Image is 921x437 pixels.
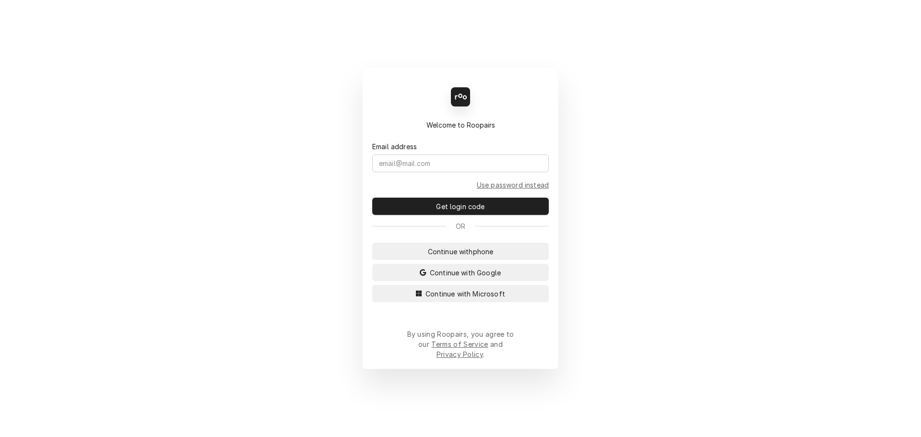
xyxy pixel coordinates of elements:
a: Privacy Policy [437,350,483,358]
span: Continue with Google [428,268,503,278]
div: Welcome to Roopairs [372,120,549,130]
input: email@mail.com [372,154,549,172]
span: Continue with Microsoft [424,289,507,299]
a: Go to Email and password form [477,180,549,190]
button: Continue with Microsoft [372,285,549,302]
div: By using Roopairs, you agree to our and . [407,329,514,359]
span: Continue with phone [426,247,496,257]
a: Terms of Service [431,340,488,348]
label: Email address [372,142,417,152]
button: Get login code [372,198,549,215]
button: Continue withphone [372,243,549,260]
div: Or [372,221,549,231]
button: Continue with Google [372,264,549,281]
span: Get login code [434,201,486,212]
